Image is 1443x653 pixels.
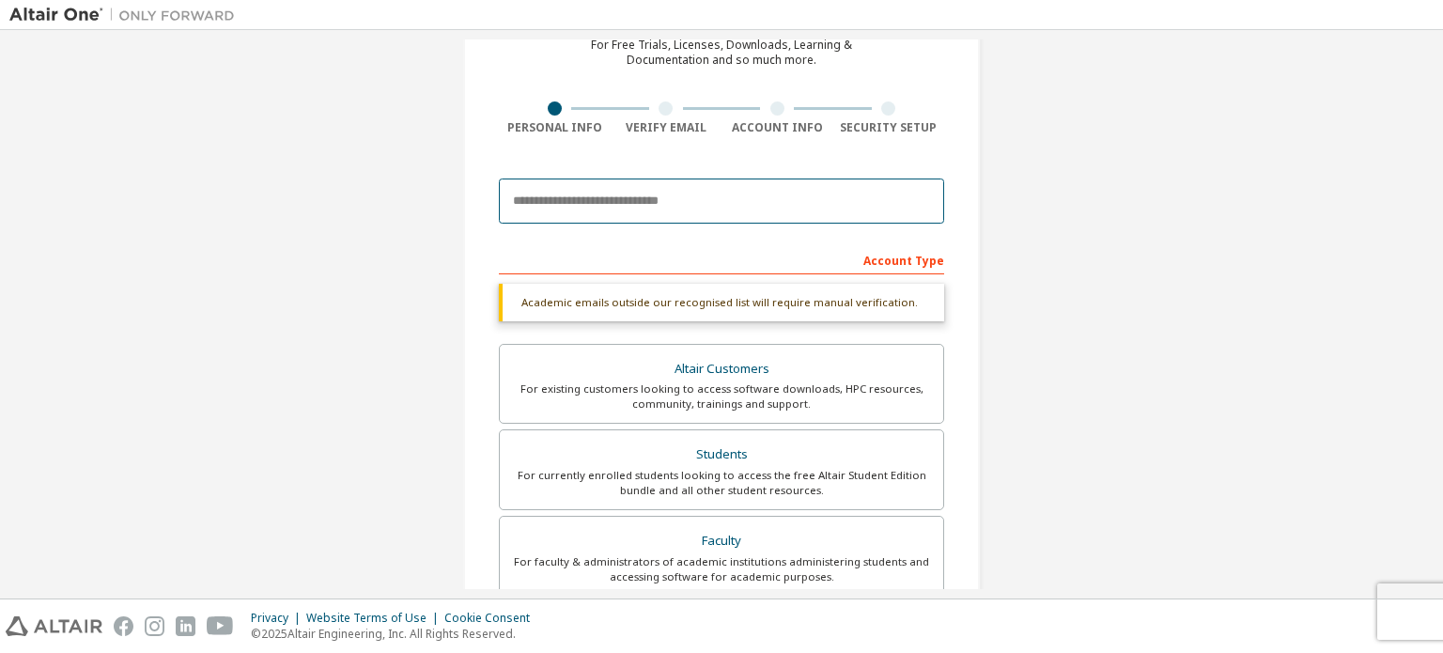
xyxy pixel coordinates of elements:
[499,120,611,135] div: Personal Info
[511,468,932,498] div: For currently enrolled students looking to access the free Altair Student Edition bundle and all ...
[207,616,234,636] img: youtube.svg
[9,6,244,24] img: Altair One
[114,616,133,636] img: facebook.svg
[499,244,944,274] div: Account Type
[833,120,945,135] div: Security Setup
[145,616,164,636] img: instagram.svg
[306,611,444,626] div: Website Terms of Use
[511,356,932,382] div: Altair Customers
[444,611,541,626] div: Cookie Consent
[176,616,195,636] img: linkedin.svg
[251,611,306,626] div: Privacy
[499,284,944,321] div: Academic emails outside our recognised list will require manual verification.
[721,120,833,135] div: Account Info
[251,626,541,642] p: © 2025 Altair Engineering, Inc. All Rights Reserved.
[511,442,932,468] div: Students
[611,120,722,135] div: Verify Email
[511,381,932,412] div: For existing customers looking to access software downloads, HPC resources, community, trainings ...
[6,616,102,636] img: altair_logo.svg
[511,554,932,584] div: For faculty & administrators of academic institutions administering students and accessing softwa...
[591,38,852,68] div: For Free Trials, Licenses, Downloads, Learning & Documentation and so much more.
[511,528,932,554] div: Faculty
